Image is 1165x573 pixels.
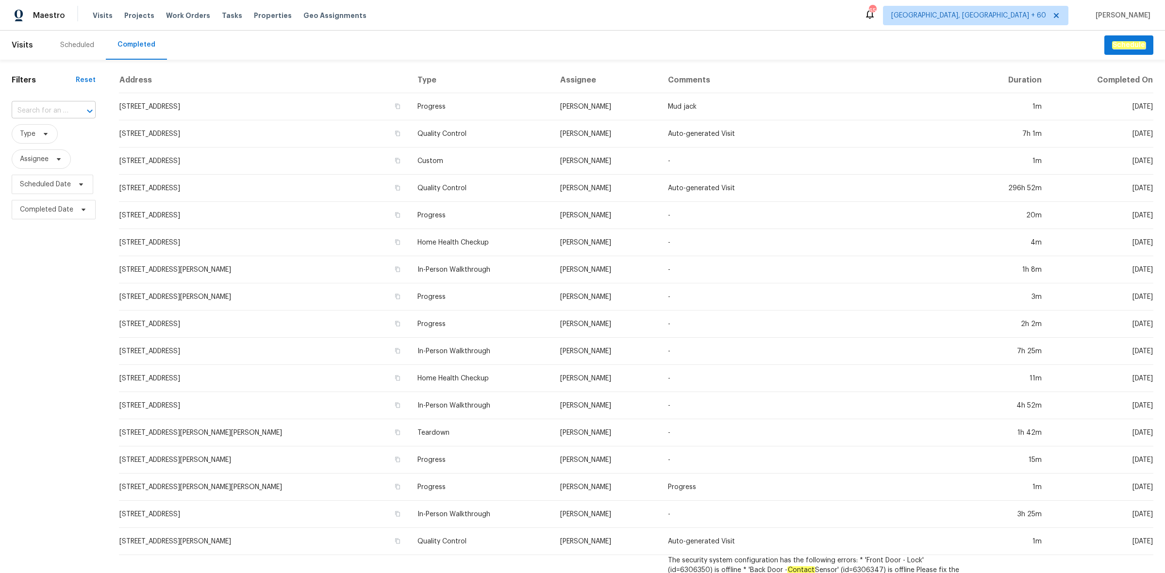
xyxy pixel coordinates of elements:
div: Scheduled [60,40,94,50]
button: Schedule [1104,35,1153,55]
td: [STREET_ADDRESS][PERSON_NAME][PERSON_NAME] [119,419,410,446]
td: - [660,229,970,256]
td: 2h 2m [970,311,1049,338]
td: [PERSON_NAME] [552,229,660,256]
td: 4m [970,229,1049,256]
td: Auto-generated Visit [660,120,970,147]
td: Custom [410,147,552,175]
td: [STREET_ADDRESS] [119,392,410,419]
td: - [660,501,970,528]
td: Quality Control [410,528,552,555]
td: [PERSON_NAME] [552,311,660,338]
td: In-Person Walkthrough [410,338,552,365]
span: Visits [93,11,113,20]
span: Properties [254,11,292,20]
td: [DATE] [1049,392,1153,419]
button: Copy Address [393,211,402,219]
td: [DATE] [1049,283,1153,311]
td: Progress [410,93,552,120]
td: Quality Control [410,175,552,202]
td: [DATE] [1049,419,1153,446]
button: Copy Address [393,265,402,274]
td: 1m [970,528,1049,555]
td: 15m [970,446,1049,474]
td: - [660,419,970,446]
span: Work Orders [166,11,210,20]
td: [PERSON_NAME] [552,446,660,474]
td: [DATE] [1049,338,1153,365]
button: Copy Address [393,455,402,464]
td: [STREET_ADDRESS] [119,175,410,202]
td: 1h 8m [970,256,1049,283]
td: [PERSON_NAME] [552,338,660,365]
td: [STREET_ADDRESS] [119,202,410,229]
td: [DATE] [1049,120,1153,147]
span: Completed Date [20,205,73,214]
button: Copy Address [393,401,402,409]
td: 20m [970,202,1049,229]
td: [DATE] [1049,93,1153,120]
td: Auto-generated Visit [660,175,970,202]
td: In-Person Walkthrough [410,501,552,528]
td: [PERSON_NAME] [552,256,660,283]
td: [DATE] [1049,256,1153,283]
td: 3h 25m [970,501,1049,528]
td: Home Health Checkup [410,365,552,392]
span: Visits [12,34,33,56]
td: [STREET_ADDRESS] [119,93,410,120]
td: Teardown [410,419,552,446]
th: Address [119,67,410,93]
td: [PERSON_NAME] [552,147,660,175]
td: - [660,256,970,283]
td: 11m [970,365,1049,392]
td: Progress [410,202,552,229]
span: [PERSON_NAME] [1092,11,1150,20]
button: Copy Address [393,428,402,437]
td: - [660,202,970,229]
span: Tasks [222,12,242,19]
td: Auto-generated Visit [660,528,970,555]
td: 1m [970,147,1049,175]
td: Mud jack [660,93,970,120]
td: Progress [410,311,552,338]
th: Assignee [552,67,660,93]
button: Copy Address [393,156,402,165]
td: 7h 1m [970,120,1049,147]
td: [PERSON_NAME] [552,392,660,419]
span: Maestro [33,11,65,20]
td: In-Person Walkthrough [410,392,552,419]
td: [DATE] [1049,147,1153,175]
td: - [660,283,970,311]
span: Geo Assignments [303,11,366,20]
td: [STREET_ADDRESS] [119,365,410,392]
td: - [660,446,970,474]
button: Copy Address [393,129,402,138]
td: 296h 52m [970,175,1049,202]
td: - [660,338,970,365]
th: Duration [970,67,1049,93]
td: [DATE] [1049,446,1153,474]
td: [STREET_ADDRESS][PERSON_NAME] [119,283,410,311]
td: [PERSON_NAME] [552,120,660,147]
td: [STREET_ADDRESS][PERSON_NAME][PERSON_NAME] [119,474,410,501]
td: [DATE] [1049,311,1153,338]
button: Copy Address [393,238,402,246]
td: [DATE] [1049,501,1153,528]
button: Copy Address [393,509,402,518]
td: 1m [970,474,1049,501]
td: [PERSON_NAME] [552,419,660,446]
td: [STREET_ADDRESS] [119,147,410,175]
td: [STREET_ADDRESS][PERSON_NAME] [119,446,410,474]
span: Scheduled Date [20,180,71,189]
td: [PERSON_NAME] [552,528,660,555]
td: [STREET_ADDRESS][PERSON_NAME] [119,528,410,555]
em: Schedule [1112,41,1146,49]
td: - [660,147,970,175]
td: 1m [970,93,1049,120]
span: [GEOGRAPHIC_DATA], [GEOGRAPHIC_DATA] + 60 [891,11,1046,20]
td: [PERSON_NAME] [552,365,660,392]
button: Copy Address [393,374,402,382]
td: 1h 42m [970,419,1049,446]
td: 7h 25m [970,338,1049,365]
div: Reset [76,75,96,85]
